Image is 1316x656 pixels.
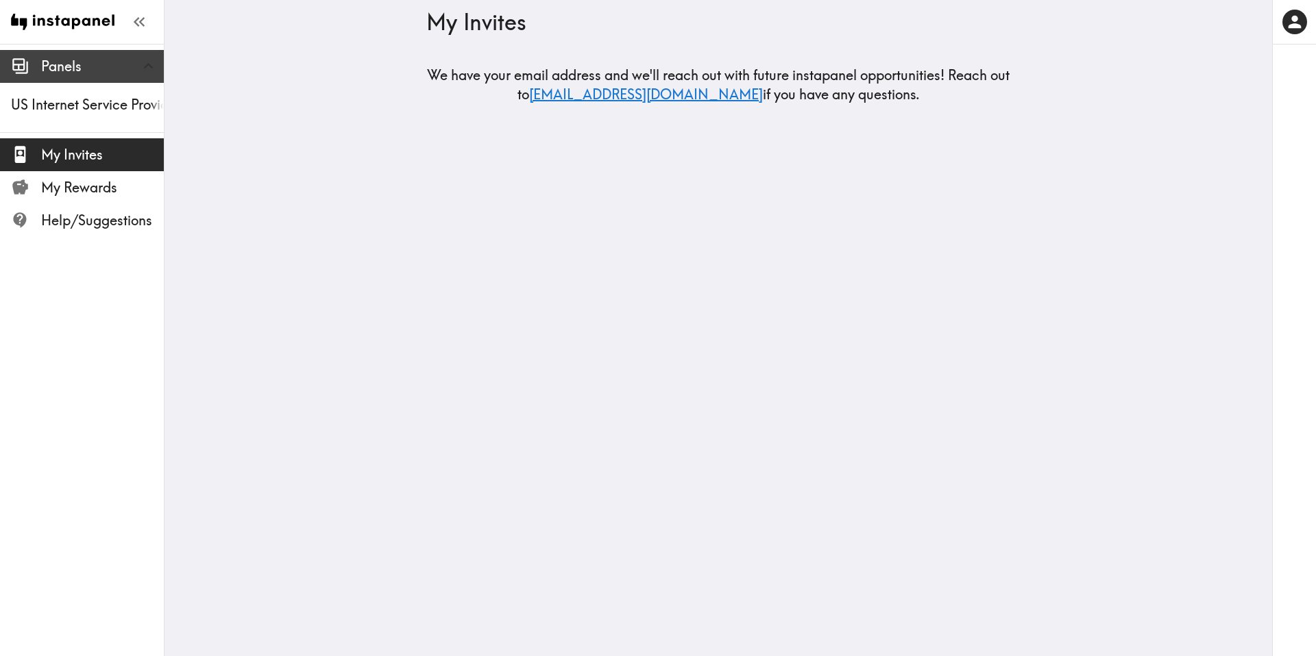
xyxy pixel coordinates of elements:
[11,95,164,114] span: US Internet Service Provider Perceptions Ethnography
[41,178,164,197] span: My Rewards
[426,66,1010,104] h5: We have your email address and we'll reach out with future instapanel opportunities! Reach out to...
[41,57,164,76] span: Panels
[529,86,763,103] a: [EMAIL_ADDRESS][DOMAIN_NAME]
[41,211,164,230] span: Help/Suggestions
[41,145,164,164] span: My Invites
[426,9,999,35] h3: My Invites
